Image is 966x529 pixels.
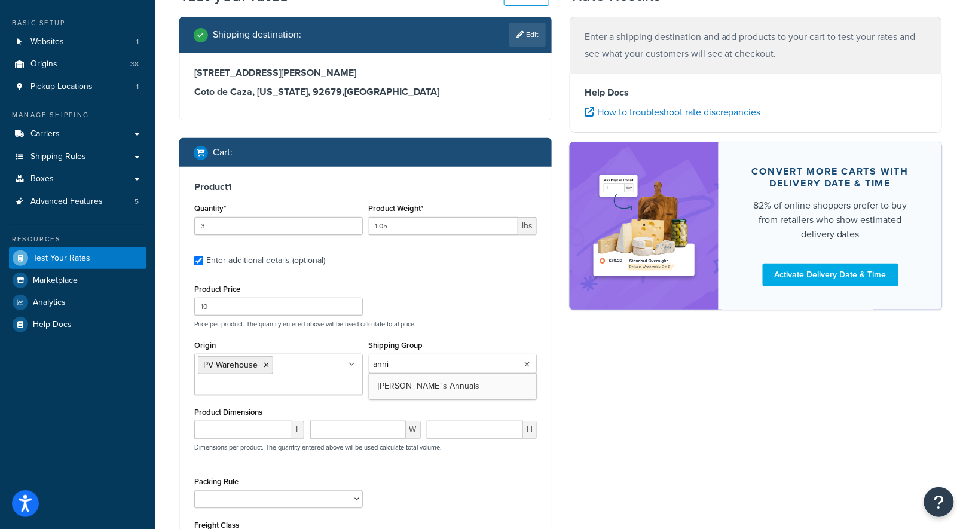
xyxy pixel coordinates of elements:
h2: Cart : [213,147,233,158]
a: Test Your Rates [9,247,146,269]
input: 0.0 [194,217,363,235]
label: Product Price [194,285,240,293]
span: 5 [134,197,139,207]
span: W [406,421,421,439]
span: 38 [130,59,139,69]
a: How to troubleshoot rate discrepancies [585,105,761,119]
h4: Help Docs [585,85,927,100]
span: 1 [136,82,139,92]
label: Shipping Group [369,341,423,350]
div: Resources [9,234,146,244]
span: 1 [136,37,139,47]
h3: Coto de Caza, [US_STATE], 92679 , [GEOGRAPHIC_DATA] [194,86,537,98]
input: 0.00 [369,217,519,235]
a: Pickup Locations1 [9,76,146,98]
div: Enter additional details (optional) [206,252,325,269]
a: Advanced Features5 [9,191,146,213]
span: Carriers [30,129,60,139]
a: Origins38 [9,53,146,75]
p: Enter a shipping destination and add products to your cart to test your rates and see what your c... [585,29,927,62]
h3: [STREET_ADDRESS][PERSON_NAME] [194,67,537,79]
p: Price per product. The quantity entered above will be used calculate total price. [191,320,540,328]
h3: Product 1 [194,181,537,193]
label: Product Weight* [369,204,424,213]
span: Marketplace [33,276,78,286]
a: Carriers [9,123,146,145]
span: [PERSON_NAME]'s Annuals [378,380,480,392]
span: Websites [30,37,64,47]
li: Pickup Locations [9,76,146,98]
a: Shipping Rules [9,146,146,168]
label: Origin [194,341,216,350]
div: Manage Shipping [9,110,146,120]
p: Dimensions per product. The quantity entered above will be used calculate total volume. [191,443,442,451]
div: 82% of online shoppers prefer to buy from retailers who show estimated delivery dates [747,198,913,241]
span: Test Your Rates [33,253,90,264]
li: Websites [9,31,146,53]
span: Boxes [30,174,54,184]
a: Edit [509,23,546,47]
span: Help Docs [33,320,72,330]
a: Marketplace [9,270,146,291]
span: PV Warehouse [203,359,258,371]
span: L [292,421,304,439]
label: Quantity* [194,204,226,213]
div: Convert more carts with delivery date & time [747,166,913,189]
span: Origins [30,59,57,69]
span: Pickup Locations [30,82,93,92]
div: Basic Setup [9,18,146,28]
label: Packing Rule [194,477,239,486]
a: Activate Delivery Date & Time [763,264,898,286]
span: H [523,421,537,439]
label: Product Dimensions [194,408,262,417]
span: lbs [518,217,537,235]
span: Shipping Rules [30,152,86,162]
a: [PERSON_NAME]'s Annuals [369,373,537,399]
h2: Shipping destination : [213,29,301,40]
input: Enter additional details (optional) [194,256,203,265]
a: Analytics [9,292,146,313]
span: Analytics [33,298,66,308]
a: Boxes [9,168,146,190]
li: Advanced Features [9,191,146,213]
li: Origins [9,53,146,75]
span: Advanced Features [30,197,103,207]
img: feature-image-ddt-36eae7f7280da8017bfb280eaccd9c446f90b1fe08728e4019434db127062ab4.png [588,160,701,292]
a: Help Docs [9,314,146,335]
a: Websites1 [9,31,146,53]
button: Open Resource Center [924,487,954,517]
